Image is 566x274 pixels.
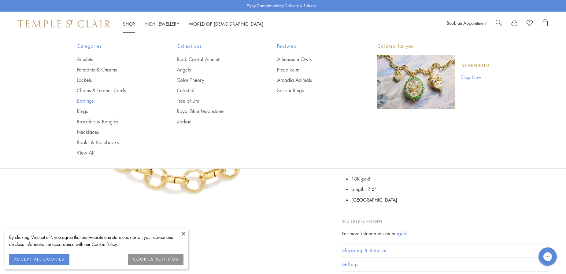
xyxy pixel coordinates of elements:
[177,42,253,50] span: Collections
[351,174,548,184] li: 18K gold
[277,87,353,94] a: Sassini Rings
[461,63,490,69] a: Athenæum
[342,244,548,258] button: Shipping & Returns
[77,129,153,135] a: Necklaces
[9,234,183,248] div: By clicking “Accept all”, you agree that our website can store cookies on your device and disclos...
[542,19,548,28] a: Open Shopping Bag
[527,19,533,28] a: View Wishlist
[77,118,153,125] a: Bracelets & Bangles
[77,66,153,73] a: Pendants & Charms
[128,254,183,265] button: COOKIES SETTINGS
[277,56,353,63] a: Athenæum Owls
[177,118,253,125] a: Zodiac
[177,56,253,63] a: Rock Crystal Amulet
[9,254,69,265] button: ACCEPT ALL COOKIES
[342,258,548,271] button: Gifting
[277,66,353,73] a: Piccolissimi
[18,20,111,27] img: Temple St. Clair
[351,184,548,195] li: Length: 7.5"
[77,56,153,63] a: Amulets
[342,213,548,224] p: SKU:
[351,219,382,224] span: B88816-ARNOPN
[342,230,548,237] div: For more information on our
[177,66,253,73] a: Angels
[77,149,153,156] a: View All
[77,97,153,104] a: Earrings
[496,19,502,28] a: Search
[189,21,264,27] a: World of [DEMOGRAPHIC_DATA]World of [DEMOGRAPHIC_DATA]
[177,97,253,104] a: Tree of Life
[461,74,490,80] a: Shop Now
[351,195,548,205] li: [GEOGRAPHIC_DATA]
[535,245,560,268] iframe: Gorgias live chat messenger
[177,108,253,115] a: Royal Blue Moonstone
[177,87,253,94] a: Celestial
[277,42,353,50] span: Featured
[277,77,353,83] a: Arcadia Animals
[77,87,153,94] a: Chains & Leather Cords
[144,21,179,27] a: High JewelleryHigh Jewellery
[123,20,264,28] nav: Main navigation
[398,230,408,237] a: gold
[77,77,153,83] a: Lockets
[447,20,486,26] a: Book an Appointment
[247,3,316,9] p: Enjoy Complimentary Delivery & Returns
[123,21,135,27] a: ShopShop
[77,108,153,115] a: Rings
[77,42,153,50] span: Categories
[377,42,490,50] p: Curated for you
[77,139,153,146] a: Books & Notebooks
[177,77,253,83] a: Color Theory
